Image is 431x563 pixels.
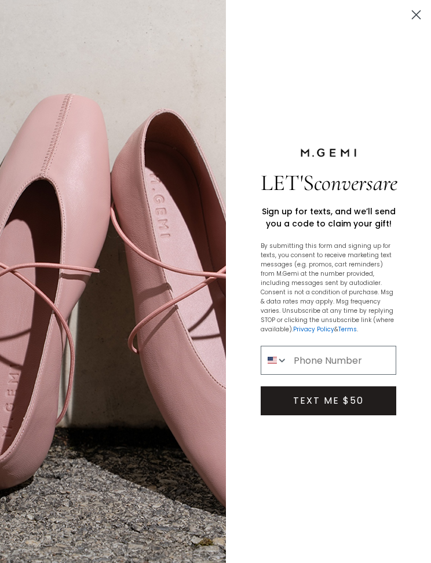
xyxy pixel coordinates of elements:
[314,169,397,196] span: conversare
[288,346,396,374] input: Phone Number
[261,346,288,374] button: Search Countries
[293,325,334,334] a: Privacy Policy
[261,386,396,415] button: TEXT ME $50
[406,5,426,25] button: Close dialog
[299,148,357,158] img: M.Gemi
[262,206,396,229] span: Sign up for texts, and we’ll send you a code to claim your gift!
[261,169,397,196] span: LET'S
[261,242,396,334] p: By submitting this form and signing up for texts, you consent to receive marketing text messages ...
[338,325,357,334] a: Terms
[268,356,277,365] img: United States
